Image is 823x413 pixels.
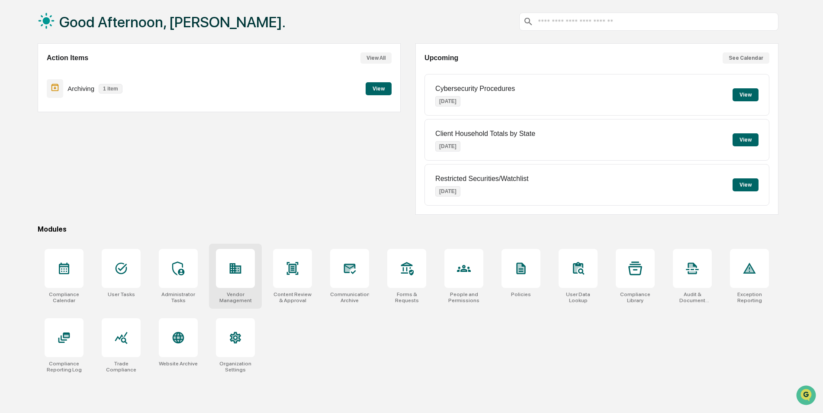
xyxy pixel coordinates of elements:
[444,291,483,303] div: People and Permissions
[559,291,598,303] div: User Data Lookup
[360,52,392,64] button: View All
[159,361,198,367] div: Website Archive
[733,88,759,101] button: View
[435,186,460,197] p: [DATE]
[424,54,458,62] h2: Upcoming
[59,13,286,31] h1: Good Afternoon, [PERSON_NAME].
[216,291,255,303] div: Vendor Management
[435,130,535,138] p: Client Household Totals by State
[330,291,369,303] div: Communications Archive
[435,141,460,152] p: [DATE]
[47,54,88,62] h2: Action Items
[5,122,58,138] a: 🔎Data Lookup
[108,291,135,297] div: User Tasks
[9,126,16,133] div: 🔎
[159,291,198,303] div: Administrator Tasks
[99,84,122,94] p: 1 item
[63,110,70,117] div: 🗄️
[61,146,105,153] a: Powered byPylon
[435,175,528,183] p: Restricted Securities/Watchlist
[9,18,158,32] p: How can we help?
[86,147,105,153] span: Pylon
[387,291,426,303] div: Forms & Requests
[9,110,16,117] div: 🖐️
[673,291,712,303] div: Audit & Document Logs
[723,52,769,64] button: See Calendar
[733,178,759,191] button: View
[273,291,312,303] div: Content Review & Approval
[366,84,392,92] a: View
[68,85,94,92] p: Archiving
[733,133,759,146] button: View
[511,291,531,297] div: Policies
[795,384,819,408] iframe: Open customer support
[45,291,84,303] div: Compliance Calendar
[435,85,515,93] p: Cybersecurity Procedures
[17,109,56,118] span: Preclearance
[29,66,142,75] div: Start new chat
[216,361,255,373] div: Organization Settings
[45,361,84,373] div: Compliance Reporting Log
[17,126,55,134] span: Data Lookup
[9,66,24,82] img: 1746055101610-c473b297-6a78-478c-a979-82029cc54cd1
[71,109,107,118] span: Attestations
[5,106,59,121] a: 🖐️Preclearance
[29,75,109,82] div: We're available if you need us!
[366,82,392,95] button: View
[616,291,655,303] div: Compliance Library
[147,69,158,79] button: Start new chat
[102,361,141,373] div: Trade Compliance
[38,225,778,233] div: Modules
[730,291,769,303] div: Exception Reporting
[59,106,111,121] a: 🗄️Attestations
[435,96,460,106] p: [DATE]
